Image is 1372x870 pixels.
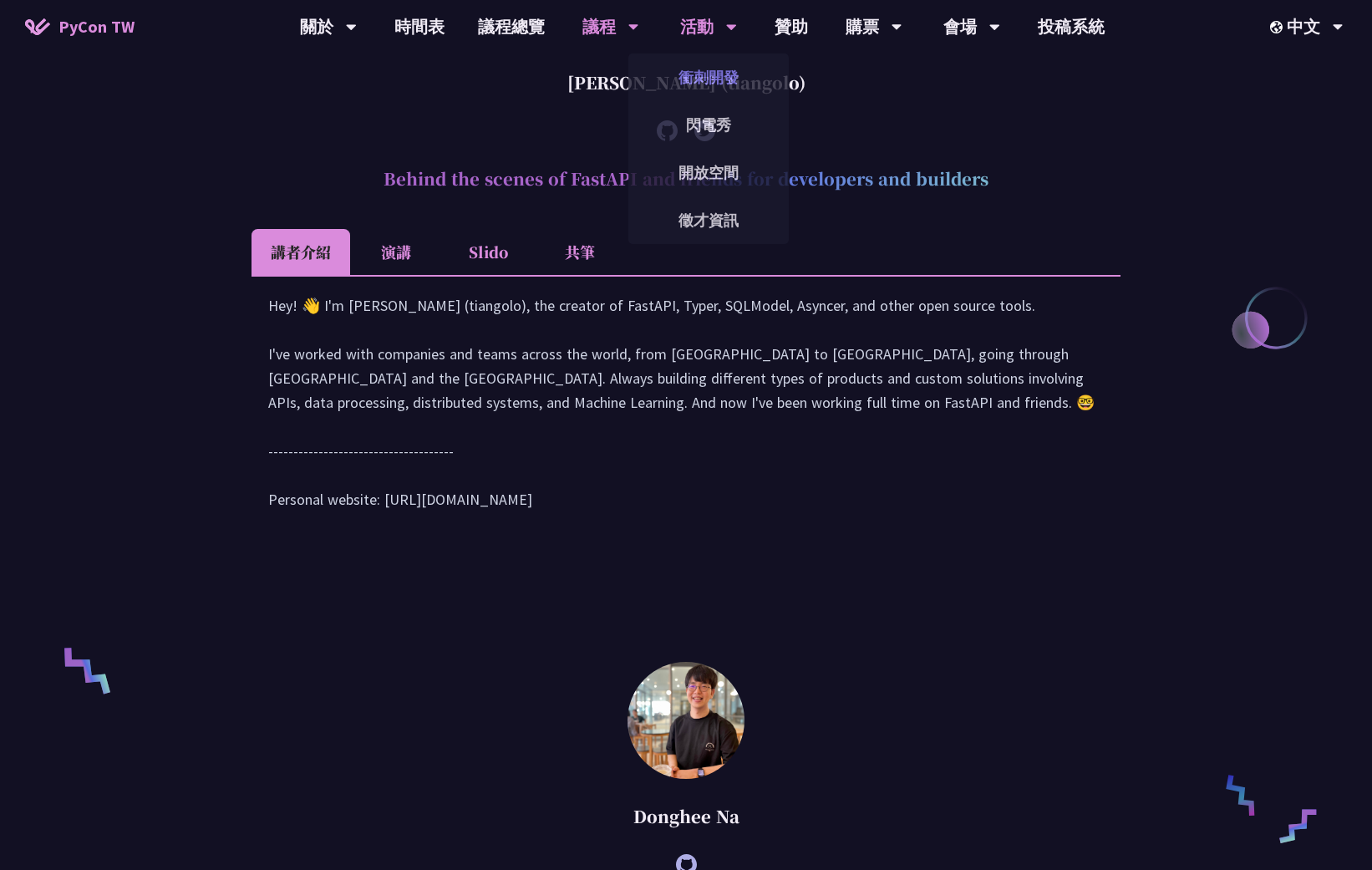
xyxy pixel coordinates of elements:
[1270,21,1287,33] img: Locale Icon
[58,14,135,39] span: PyCon TW
[628,58,789,97] a: 衝刺開發
[268,293,1104,528] div: Hey! 👋 I'm [PERSON_NAME] (tiangolo), the creator of FastAPI, Typer, SQLModel, Asyncer, and other ...
[252,791,1120,842] div: Donghee Na
[628,201,789,240] a: 徵才資訊
[628,153,789,192] a: 開放空間
[8,6,151,48] a: PyCon TW
[252,154,1120,204] h2: Behind the scenes of FastAPI and friends for developers and builders
[350,229,442,275] li: 演講
[534,229,626,275] li: 共筆
[25,18,50,35] img: Home icon of PyCon TW 2025
[252,58,1120,108] div: [PERSON_NAME] (tiangolo)
[252,229,350,275] li: 講者介紹
[442,229,534,275] li: Slido
[628,105,789,145] a: 閃電秀
[628,662,744,779] img: Donghee Na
